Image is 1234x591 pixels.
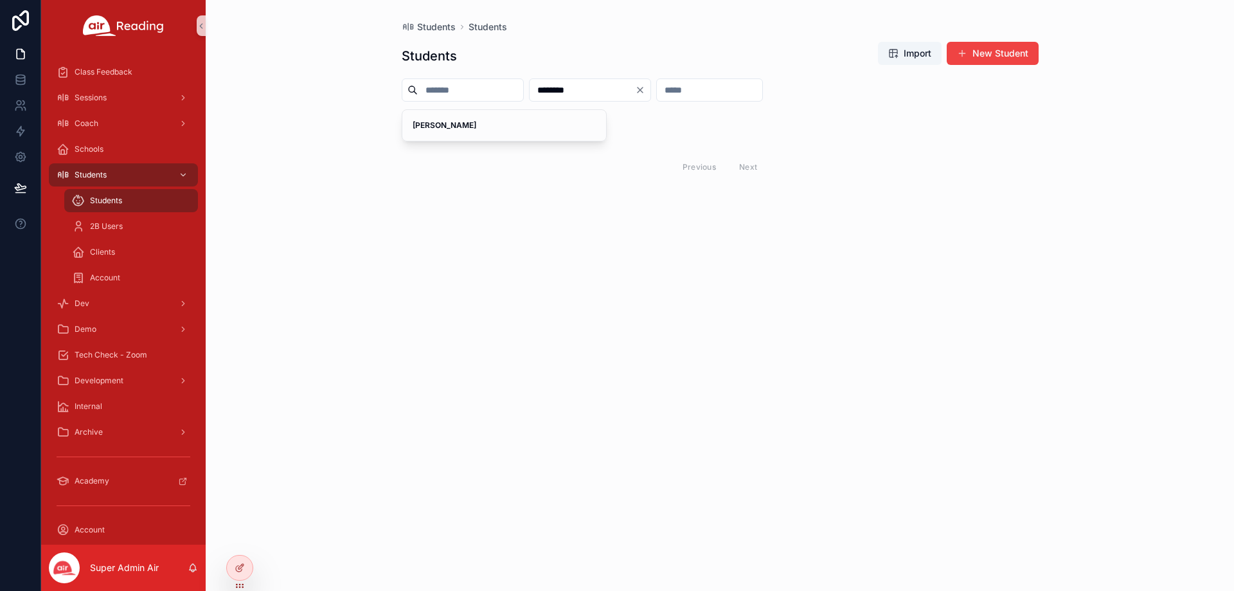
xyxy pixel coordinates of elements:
[904,47,931,60] span: Import
[75,476,109,486] span: Academy
[49,112,198,135] a: Coach
[878,42,942,65] button: Import
[75,525,105,535] span: Account
[75,170,107,180] span: Students
[635,85,650,95] button: Clear
[75,144,103,154] span: Schools
[413,120,476,130] strong: [PERSON_NAME]
[90,195,122,206] span: Students
[75,401,102,412] span: Internal
[90,221,123,232] span: 2B Users
[49,318,198,341] a: Demo
[75,376,123,386] span: Development
[83,15,164,36] img: App logo
[49,518,198,541] a: Account
[49,60,198,84] a: Class Feedback
[49,369,198,392] a: Development
[49,292,198,315] a: Dev
[402,47,457,65] h1: Students
[75,427,103,437] span: Archive
[90,247,115,257] span: Clients
[41,51,206,545] div: scrollable content
[49,421,198,444] a: Archive
[402,21,456,33] a: Students
[469,21,507,33] a: Students
[64,241,198,264] a: Clients
[49,395,198,418] a: Internal
[75,350,147,360] span: Tech Check - Zoom
[49,138,198,161] a: Schools
[75,118,98,129] span: Coach
[49,469,198,493] a: Academy
[49,86,198,109] a: Sessions
[90,273,120,283] span: Account
[75,93,107,103] span: Sessions
[49,163,198,186] a: Students
[64,266,198,289] a: Account
[417,21,456,33] span: Students
[90,561,159,574] p: Super Admin Air
[49,343,198,367] a: Tech Check - Zoom
[75,67,132,77] span: Class Feedback
[402,109,607,141] a: [PERSON_NAME]
[64,189,198,212] a: Students
[947,42,1039,65] button: New Student
[64,215,198,238] a: 2B Users
[75,298,89,309] span: Dev
[75,324,96,334] span: Demo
